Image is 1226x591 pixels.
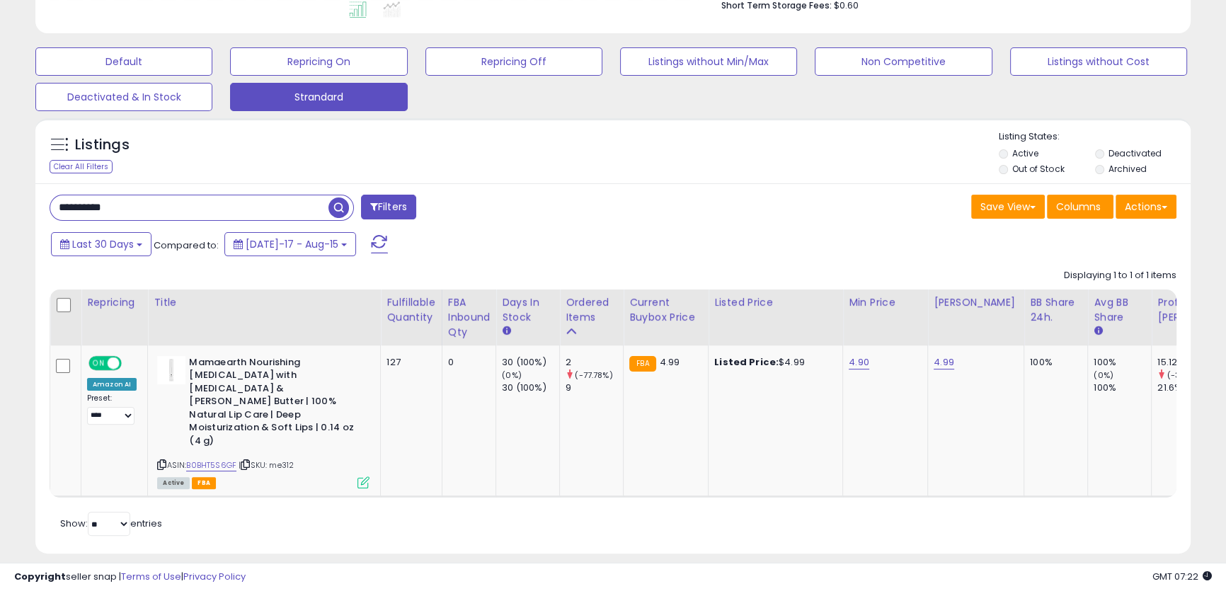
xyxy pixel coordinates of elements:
div: 100% [1030,356,1077,369]
small: Avg BB Share. [1094,325,1102,338]
div: Current Buybox Price [629,295,702,325]
div: 9 [566,381,623,394]
div: Min Price [849,295,922,310]
button: Non Competitive [815,47,992,76]
div: 127 [386,356,430,369]
span: All listings currently available for purchase on Amazon [157,477,190,489]
span: 4.99 [660,355,680,369]
span: ON [90,357,108,369]
div: Fulfillable Quantity [386,295,435,325]
div: 30 (100%) [502,356,559,369]
span: OFF [120,357,142,369]
a: Terms of Use [121,570,181,583]
button: Listings without Cost [1010,47,1187,76]
small: (-77.78%) [575,369,612,381]
div: 30 (100%) [502,381,559,394]
div: 0 [448,356,486,369]
button: Listings without Min/Max [620,47,797,76]
button: Default [35,47,212,76]
b: Mamaearth Nourishing [MEDICAL_DATA] with [MEDICAL_DATA] & [PERSON_NAME] Butter | 100% Natural Lip... [189,356,361,452]
span: Last 30 Days [72,237,134,251]
button: Actions [1116,195,1176,219]
div: Repricing [87,295,142,310]
small: Days In Stock. [502,325,510,338]
span: FBA [192,477,216,489]
a: B0BHT5S6GF [186,459,236,471]
span: [DATE]-17 - Aug-15 [246,237,338,251]
button: [DATE]-17 - Aug-15 [224,232,356,256]
div: BB Share 24h. [1030,295,1082,325]
div: seller snap | | [14,570,246,584]
div: Listed Price [714,295,837,310]
div: Title [154,295,374,310]
img: 11t1lRLaQqL._SL40_.jpg [157,356,185,384]
strong: Copyright [14,570,66,583]
span: Columns [1056,200,1101,214]
small: (0%) [1094,369,1113,381]
div: 100% [1094,356,1151,369]
button: Repricing Off [425,47,602,76]
button: Strandard [230,83,407,111]
small: (-30%) [1167,369,1196,381]
span: Show: entries [60,517,162,530]
button: Last 30 Days [51,232,151,256]
label: Deactivated [1108,147,1162,159]
span: | SKU: me312 [239,459,294,471]
div: Days In Stock [502,295,554,325]
a: 4.90 [849,355,869,369]
div: Clear All Filters [50,160,113,173]
h5: Listings [75,135,130,155]
label: Archived [1108,163,1147,175]
a: Privacy Policy [183,570,246,583]
span: 2025-09-15 07:22 GMT [1152,570,1212,583]
button: Deactivated & In Stock [35,83,212,111]
label: Out of Stock [1012,163,1064,175]
div: Avg BB Share [1094,295,1145,325]
label: Active [1012,147,1038,159]
b: Listed Price: [714,355,779,369]
small: (0%) [502,369,522,381]
button: Save View [971,195,1045,219]
div: [PERSON_NAME] [934,295,1018,310]
button: Filters [361,195,416,219]
div: 2 [566,356,623,369]
div: Preset: [87,394,137,425]
a: 4.99 [934,355,954,369]
div: Amazon AI [87,378,137,391]
small: FBA [629,356,655,372]
div: Displaying 1 to 1 of 1 items [1064,269,1176,282]
button: Repricing On [230,47,407,76]
div: FBA inbound Qty [448,295,491,340]
div: Ordered Items [566,295,617,325]
div: 100% [1094,381,1151,394]
div: ASIN: [157,356,369,488]
button: Columns [1047,195,1113,219]
p: Listing States: [999,130,1191,144]
div: $4.99 [714,356,832,369]
span: Compared to: [154,239,219,252]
